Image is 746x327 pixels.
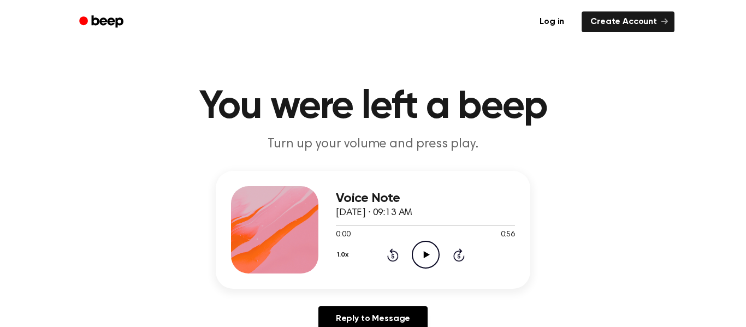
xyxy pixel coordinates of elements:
span: [DATE] · 09:13 AM [336,208,412,218]
h1: You were left a beep [93,87,653,127]
p: Turn up your volume and press play. [163,135,583,153]
h3: Voice Note [336,191,515,206]
button: 1.0x [336,246,352,264]
span: 0:00 [336,229,350,241]
a: Create Account [582,11,674,32]
a: Log in [529,9,575,34]
a: Beep [72,11,133,33]
span: 0:56 [501,229,515,241]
